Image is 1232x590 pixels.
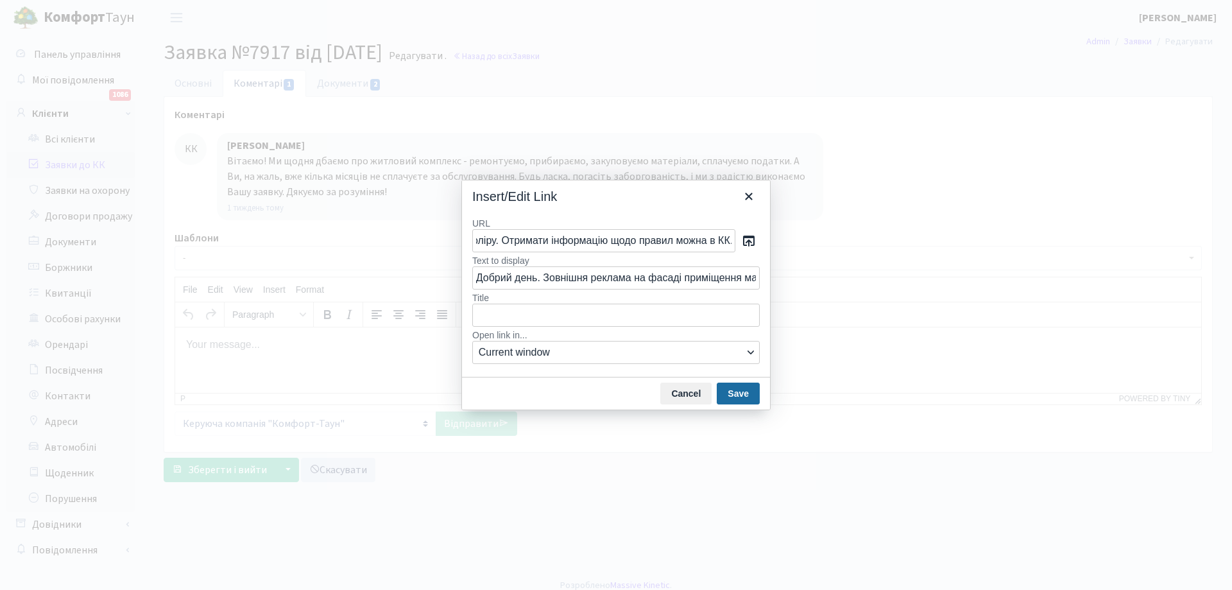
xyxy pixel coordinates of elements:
span: Current window [479,345,744,360]
button: Cancel [660,383,712,404]
body: Rich Text Area. Press ALT-0 for help. [10,10,1016,24]
button: URL [738,230,760,252]
label: Text to display [472,255,760,266]
button: Save [717,383,760,404]
label: Title [472,292,760,304]
button: Close [738,186,760,207]
div: Insert/Edit Link [472,188,557,205]
label: URL [472,218,760,229]
button: Open link in... [472,341,760,364]
label: Open link in... [472,329,760,341]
